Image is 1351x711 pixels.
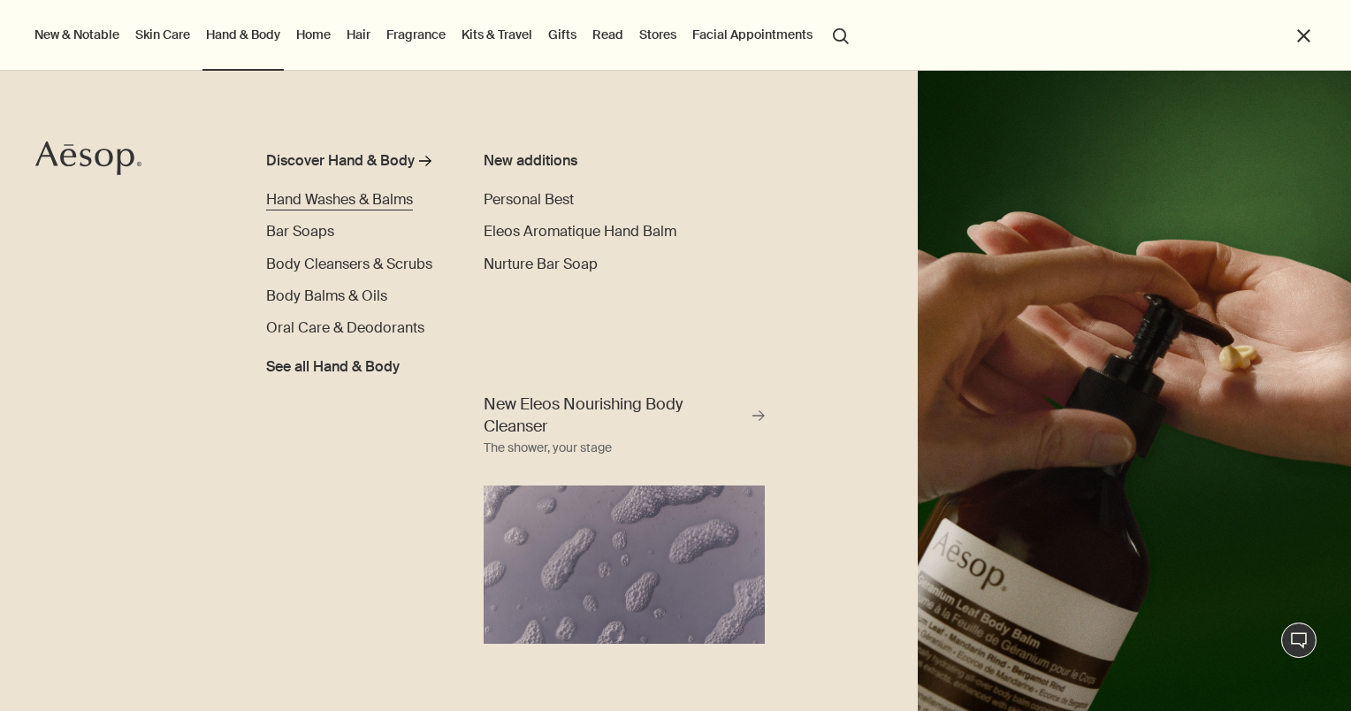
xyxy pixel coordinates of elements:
a: Skin Care [132,23,194,46]
span: Oral Care & Deodorants [266,318,424,337]
div: Discover Hand & Body [266,150,415,172]
div: The shower, your stage [484,438,612,459]
span: New Eleos Nourishing Body Cleanser [484,394,748,438]
a: Personal Best [484,189,574,210]
a: Gifts [545,23,580,46]
a: Kits & Travel [458,23,536,46]
img: A hand holding the pump dispensing Geranium Leaf Body Balm on to hand. [918,71,1351,711]
span: Hand Washes & Balms [266,190,413,209]
a: Nurture Bar Soap [484,254,598,275]
a: Bar Soaps [266,221,334,242]
a: Body Balms & Oils [266,286,387,307]
a: Hand Washes & Balms [266,189,413,210]
span: Body Balms & Oils [266,287,387,305]
a: Aesop [31,136,146,185]
svg: Aesop [35,141,141,176]
a: New Eleos Nourishing Body Cleanser The shower, your stageBody cleanser foam in purple background [479,389,769,644]
a: Oral Care & Deodorants [266,317,424,339]
button: New & Notable [31,23,123,46]
button: Open search [825,18,857,51]
div: New additions [484,150,700,172]
button: Chat en direct [1281,623,1317,658]
button: Close the Menu [1294,26,1314,46]
span: Body Cleansers & Scrubs [266,255,432,273]
span: Personal Best [484,190,574,209]
span: Bar Soaps [266,222,334,241]
a: Home [293,23,334,46]
span: Eleos Aromatique Hand Balm [484,222,676,241]
a: See all Hand & Body [266,349,400,378]
a: Discover Hand & Body [266,150,444,179]
a: Fragrance [383,23,449,46]
a: Read [589,23,627,46]
a: Hand & Body [202,23,284,46]
a: Hair [343,23,374,46]
span: See all Hand & Body [266,356,400,378]
a: Facial Appointments [689,23,816,46]
span: Nurture Bar Soap [484,255,598,273]
a: Body Cleansers & Scrubs [266,254,432,275]
a: Eleos Aromatique Hand Balm [484,221,676,242]
button: Stores [636,23,680,46]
